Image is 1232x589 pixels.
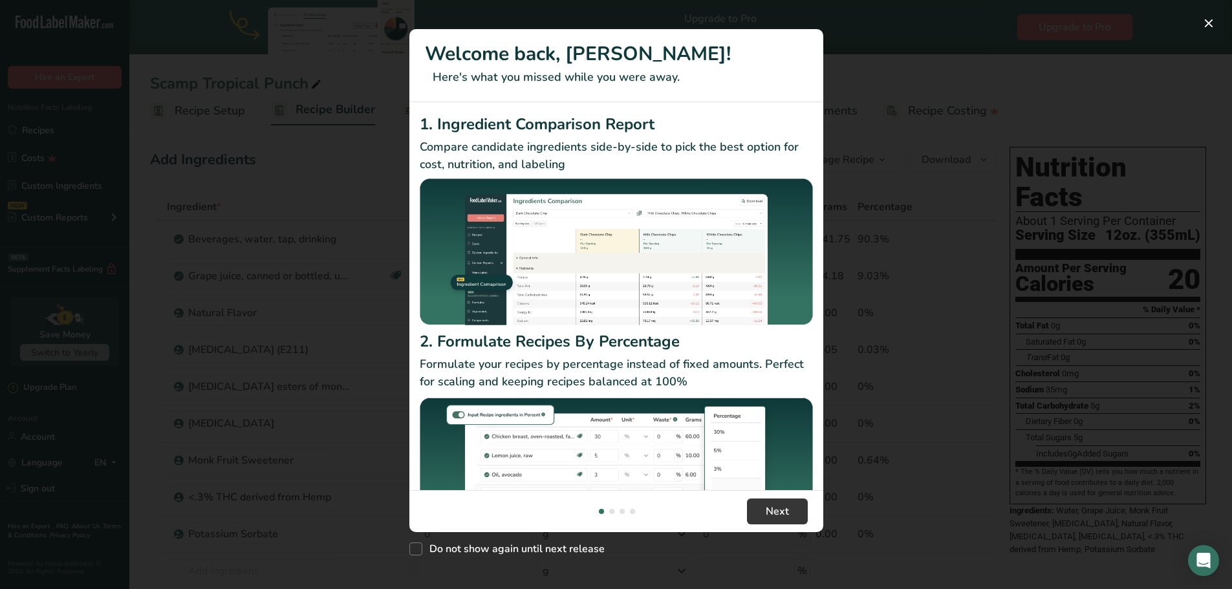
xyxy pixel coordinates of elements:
[747,498,808,524] button: Next
[766,504,789,519] span: Next
[422,542,605,555] span: Do not show again until next release
[1188,545,1219,576] div: Open Intercom Messenger
[420,330,813,353] h2: 2. Formulate Recipes By Percentage
[425,39,808,69] h1: Welcome back, [PERSON_NAME]!
[420,356,813,391] p: Formulate your recipes by percentage instead of fixed amounts. Perfect for scaling and keeping re...
[425,69,808,86] p: Here's what you missed while you were away.
[420,112,813,136] h2: 1. Ingredient Comparison Report
[420,396,813,552] img: Formulate Recipes By Percentage
[420,138,813,173] p: Compare candidate ingredients side-by-side to pick the best option for cost, nutrition, and labeling
[420,178,813,325] img: Ingredient Comparison Report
